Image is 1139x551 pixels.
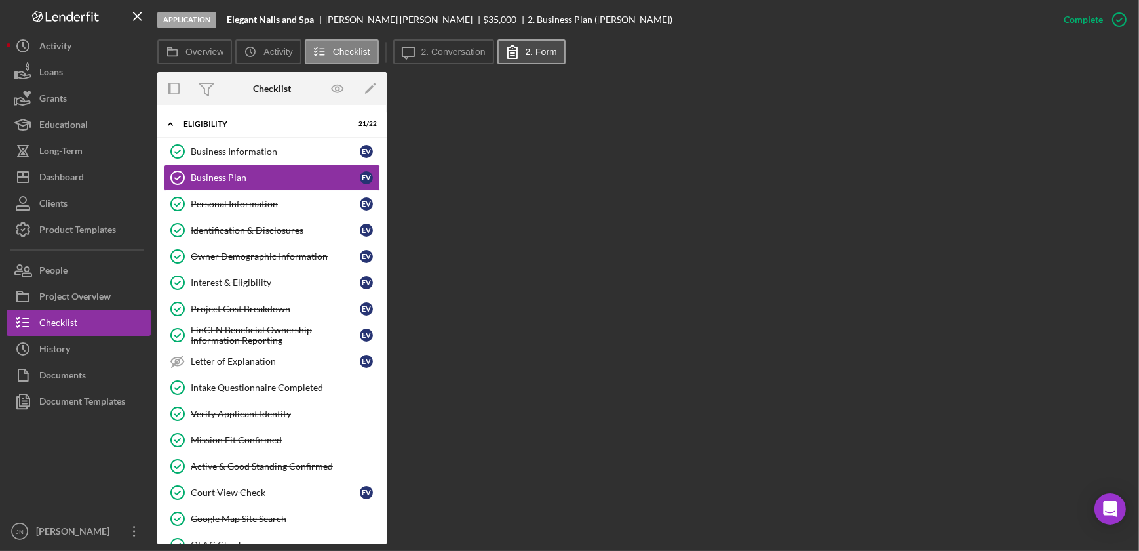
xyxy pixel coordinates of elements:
div: Activity [39,33,71,62]
button: Loans [7,59,151,85]
a: Personal InformationEV [164,191,380,217]
a: Intake Questionnaire Completed [164,375,380,401]
div: FinCEN Beneficial Ownership Information Reporting [191,325,360,346]
a: Google Map Site Search [164,506,380,532]
div: Document Templates [39,388,125,418]
a: Project Cost BreakdownEV [164,296,380,322]
div: Letter of Explanation [191,356,360,367]
div: E V [360,302,373,316]
div: Active & Good Standing Confirmed [191,461,379,472]
button: 2. Form [497,39,566,64]
div: Identification & Disclosures [191,225,360,235]
div: Verify Applicant Identity [191,409,379,419]
b: Elegant Nails and Spa [227,14,314,25]
a: Business InformationEV [164,138,380,165]
div: OFAC Check [191,540,379,550]
div: E V [360,250,373,263]
div: 21 / 22 [353,120,377,128]
div: E V [360,197,373,211]
button: Checklist [7,310,151,336]
button: Checklist [305,39,379,64]
a: Court View CheckEV [164,480,380,506]
div: Personal Information [191,199,360,209]
a: Interest & EligibilityEV [164,270,380,296]
text: JN [16,528,24,535]
div: Business Information [191,146,360,157]
div: Product Templates [39,216,116,246]
button: Grants [7,85,151,112]
div: 2. Business Plan ([PERSON_NAME]) [528,14,672,25]
div: [PERSON_NAME] [33,518,118,548]
button: Educational [7,112,151,138]
div: Intake Questionnaire Completed [191,382,379,393]
div: Complete [1064,7,1103,33]
a: Mission Fit Confirmed [164,427,380,453]
div: E V [360,329,373,342]
div: Clients [39,190,68,220]
div: Project Overview [39,283,111,313]
div: People [39,257,68,287]
label: 2. Form [526,47,557,57]
a: Active & Good Standing Confirmed [164,453,380,480]
div: E V [360,224,373,237]
div: E V [360,145,373,158]
a: Verify Applicant Identity [164,401,380,427]
button: Documents [7,362,151,388]
button: Document Templates [7,388,151,415]
div: Long-Term [39,138,83,167]
a: Identification & DisclosuresEV [164,217,380,243]
div: History [39,336,70,365]
div: Interest & Eligibility [191,277,360,288]
button: Complete [1051,7,1132,33]
label: 2. Conversation [421,47,486,57]
span: $35,000 [484,14,517,25]
button: Project Overview [7,283,151,310]
div: E V [360,171,373,184]
button: Activity [7,33,151,59]
button: Clients [7,190,151,216]
div: E V [360,486,373,499]
div: Checklist [39,310,77,339]
div: Open Intercom Messenger [1094,493,1126,525]
div: Owner Demographic Information [191,251,360,262]
label: Checklist [333,47,370,57]
div: Mission Fit Confirmed [191,435,379,445]
button: Long-Term [7,138,151,164]
label: Overview [185,47,223,57]
a: Owner Demographic InformationEV [164,243,380,270]
div: E V [360,355,373,368]
a: FinCEN Beneficial Ownership Information ReportingEV [164,322,380,348]
div: Application [157,12,216,28]
div: Documents [39,362,86,392]
label: Activity [263,47,292,57]
div: Business Plan [191,173,360,183]
button: History [7,336,151,362]
button: Product Templates [7,216,151,243]
div: Checklist [253,83,291,94]
div: Grants [39,85,67,115]
button: People [7,257,151,283]
div: Dashboard [39,164,84,194]
div: Eligibility [183,120,344,128]
button: JN[PERSON_NAME] [7,518,151,544]
button: Overview [157,39,232,64]
button: Dashboard [7,164,151,190]
div: Court View Check [191,487,360,498]
a: Business PlanEV [164,165,380,191]
div: Loans [39,59,63,89]
button: 2. Conversation [393,39,494,64]
a: Letter of ExplanationEV [164,348,380,375]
